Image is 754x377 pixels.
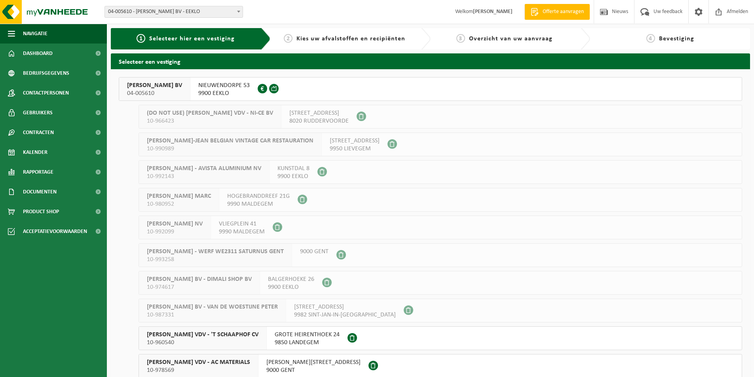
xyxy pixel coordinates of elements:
[147,192,211,200] span: [PERSON_NAME] MARC
[23,24,47,44] span: Navigatie
[473,9,513,15] strong: [PERSON_NAME]
[147,220,203,228] span: [PERSON_NAME] NV
[294,303,396,311] span: [STREET_ADDRESS]
[23,202,59,222] span: Product Shop
[147,366,250,374] span: 10-978569
[147,165,261,172] span: [PERSON_NAME] - AVISTA ALUMINIUM NV
[330,145,380,153] span: 9950 LIEVEGEM
[147,275,252,283] span: [PERSON_NAME] BV - DIMALI SHOP BV
[23,103,53,123] span: Gebruikers
[147,109,273,117] span: (DO NOT USE) [PERSON_NAME] VDV - NI-CE BV
[268,275,314,283] span: BALGERHOEKE 26
[659,36,694,42] span: Bevestiging
[23,162,53,182] span: Rapportage
[127,81,182,89] span: [PERSON_NAME] BV
[227,192,290,200] span: HOGEBRANDDREEF 21G
[147,172,261,180] span: 10-992143
[23,44,53,63] span: Dashboard
[198,81,250,89] span: NIEUWENDORPE 53
[330,137,380,145] span: [STREET_ADDRESS]
[104,6,243,18] span: 04-005610 - ELIAS VANDEVOORDE BV - EEKLO
[275,331,340,339] span: GROTE HEIRENTHOEK 24
[524,4,590,20] a: Offerte aanvragen
[456,34,465,43] span: 3
[294,311,396,319] span: 9982 SINT-JAN-IN-[GEOGRAPHIC_DATA]
[147,145,313,153] span: 10-990989
[296,36,405,42] span: Kies uw afvalstoffen en recipiënten
[275,339,340,347] span: 9850 LANDEGEM
[23,123,54,142] span: Contracten
[469,36,553,42] span: Overzicht van uw aanvraag
[219,228,265,236] span: 9990 MALDEGEM
[289,109,349,117] span: [STREET_ADDRESS]
[149,36,235,42] span: Selecteer hier een vestiging
[23,83,69,103] span: Contactpersonen
[23,222,87,241] span: Acceptatievoorwaarden
[23,142,47,162] span: Kalender
[119,77,742,101] button: [PERSON_NAME] BV 04-005610 NIEUWENDORPE 539900 EEKLO
[289,117,349,125] span: 8020 RUDDERVOORDE
[139,326,742,350] button: [PERSON_NAME] VDV - 'T SCHAAPHOF CV 10-960540 GROTE HEIRENTHOEK 249850 LANDEGEM
[147,358,250,366] span: [PERSON_NAME] VDV - AC MATERIALS
[277,172,310,180] span: 9900 EEKLO
[268,283,314,291] span: 9900 EEKLO
[147,303,278,311] span: [PERSON_NAME] BV - VAN DE WOESTIJNE PETER
[266,366,361,374] span: 9000 GENT
[147,117,273,125] span: 10-966423
[300,248,329,256] span: 9000 GENT
[147,248,284,256] span: [PERSON_NAME] - WERF WE2311 SATURNUS GENT
[111,53,750,69] h2: Selecteer een vestiging
[147,137,313,145] span: [PERSON_NAME]-JEAN BELGIAN VINTAGE CAR RESTAURATION
[284,34,292,43] span: 2
[147,331,258,339] span: [PERSON_NAME] VDV - 'T SCHAAPHOF CV
[23,182,57,202] span: Documenten
[147,200,211,208] span: 10-980952
[266,358,361,366] span: [PERSON_NAME][STREET_ADDRESS]
[147,311,278,319] span: 10-987331
[147,339,258,347] span: 10-960540
[227,200,290,208] span: 9990 MALDEGEM
[23,63,69,83] span: Bedrijfsgegevens
[277,165,310,172] span: KUNSTDAL 8
[646,34,655,43] span: 4
[147,283,252,291] span: 10-974617
[105,6,243,17] span: 04-005610 - ELIAS VANDEVOORDE BV - EEKLO
[147,256,284,263] span: 10-993258
[137,34,145,43] span: 1
[127,89,182,97] span: 04-005610
[147,228,203,236] span: 10-992099
[198,89,250,97] span: 9900 EEKLO
[541,8,586,16] span: Offerte aanvragen
[219,220,265,228] span: VLIEGPLEIN 41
